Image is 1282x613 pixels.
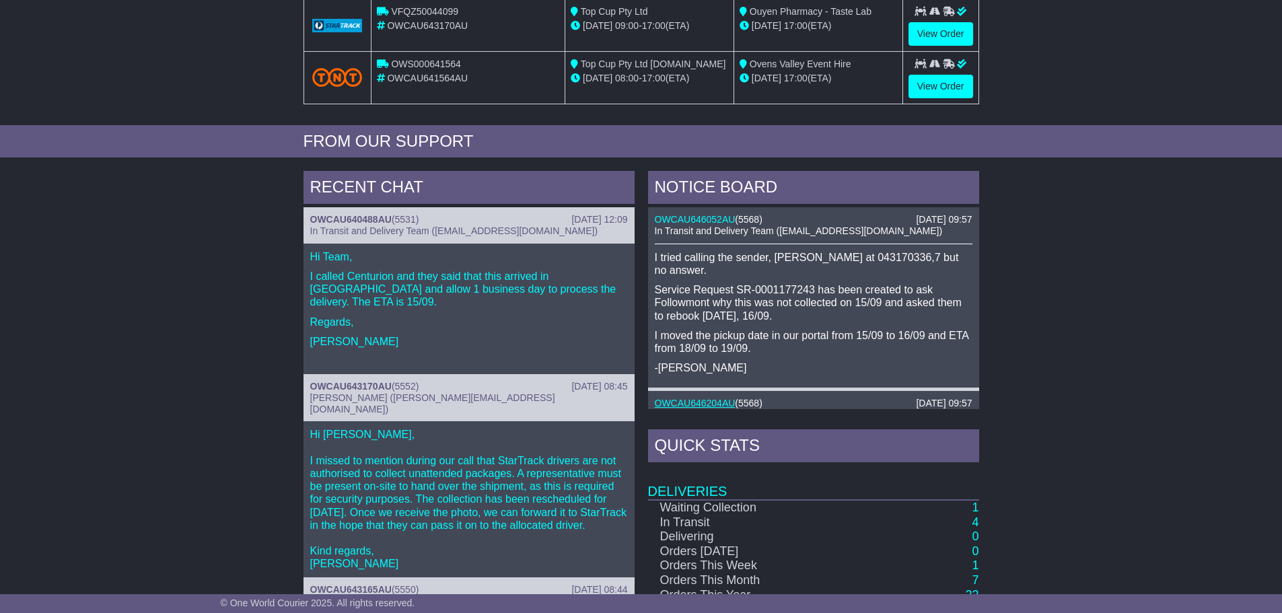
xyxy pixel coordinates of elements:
[972,558,978,572] a: 1
[310,214,628,225] div: ( )
[310,270,628,309] p: I called Centurion and they said that this arrived in [GEOGRAPHIC_DATA] and allow 1 business day ...
[916,214,972,225] div: [DATE] 09:57
[655,398,972,409] div: ( )
[655,214,972,225] div: ( )
[304,171,635,207] div: RECENT CHAT
[387,20,468,31] span: OWCAU643170AU
[909,75,973,98] a: View Order
[648,466,979,500] td: Deliveries
[395,584,416,595] span: 5550
[752,73,781,83] span: [DATE]
[784,20,808,31] span: 17:00
[738,214,759,225] span: 5568
[391,59,461,69] span: OWS000641564
[395,214,416,225] span: 5531
[655,225,943,236] span: In Transit and Delivery Team ([EMAIL_ADDRESS][DOMAIN_NAME])
[310,381,628,392] div: ( )
[972,573,978,587] a: 7
[312,68,363,86] img: TNT_Domestic.png
[740,19,897,33] div: (ETA)
[581,6,648,17] span: Top Cup Pty Ltd
[740,71,897,85] div: (ETA)
[642,73,666,83] span: 17:00
[655,214,736,225] a: OWCAU646052AU
[648,500,857,515] td: Waiting Collection
[310,428,628,570] p: Hi [PERSON_NAME], I missed to mention during our call that StarTrack drivers are not authorised t...
[310,584,628,596] div: ( )
[581,59,726,69] span: Top Cup Pty Ltd [DOMAIN_NAME]
[648,429,979,466] div: Quick Stats
[655,283,972,322] p: Service Request SR-0001177243 has been created to ask Followmont why this was not collected on 15...
[648,544,857,559] td: Orders [DATE]
[972,544,978,558] a: 0
[571,584,627,596] div: [DATE] 08:44
[571,71,728,85] div: - (ETA)
[571,19,728,33] div: - (ETA)
[310,392,555,414] span: [PERSON_NAME] ([PERSON_NAME][EMAIL_ADDRESS][DOMAIN_NAME])
[655,329,972,355] p: I moved the pickup date in our portal from 15/09 to 16/09 and ETA from 18/09 to 19/09.
[310,381,392,392] a: OWCAU643170AU
[642,20,666,31] span: 17:00
[909,22,973,46] a: View Order
[221,598,415,608] span: © One World Courier 2025. All rights reserved.
[312,19,363,32] img: GetCarrierServiceLogo
[391,6,458,17] span: VFQZ50044099
[655,361,972,374] p: -[PERSON_NAME]
[784,73,808,83] span: 17:00
[916,398,972,409] div: [DATE] 09:57
[738,398,759,408] span: 5568
[571,381,627,392] div: [DATE] 08:45
[310,214,392,225] a: OWCAU640488AU
[655,398,736,408] a: OWCAU646204AU
[583,73,612,83] span: [DATE]
[648,573,857,588] td: Orders This Month
[304,132,979,151] div: FROM OUR SUPPORT
[310,335,628,348] p: [PERSON_NAME]
[655,251,972,277] p: I tried calling the sender, [PERSON_NAME] at 043170336,7 but no answer.
[310,250,628,263] p: Hi Team,
[310,316,628,328] p: Regards,
[750,59,851,69] span: Ovens Valley Event Hire
[648,515,857,530] td: In Transit
[583,20,612,31] span: [DATE]
[395,381,416,392] span: 5552
[310,225,598,236] span: In Transit and Delivery Team ([EMAIL_ADDRESS][DOMAIN_NAME])
[648,588,857,603] td: Orders This Year
[615,73,639,83] span: 08:00
[648,558,857,573] td: Orders This Week
[972,530,978,543] a: 0
[571,214,627,225] div: [DATE] 12:09
[750,6,871,17] span: Ouyen Pharmacy - Taste Lab
[387,73,468,83] span: OWCAU641564AU
[655,409,943,420] span: In Transit and Delivery Team ([EMAIL_ADDRESS][DOMAIN_NAME])
[972,501,978,514] a: 1
[310,584,392,595] a: OWCAU643165AU
[615,20,639,31] span: 09:00
[965,588,978,602] a: 22
[648,171,979,207] div: NOTICE BOARD
[972,515,978,529] a: 4
[752,20,781,31] span: [DATE]
[648,530,857,544] td: Delivering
